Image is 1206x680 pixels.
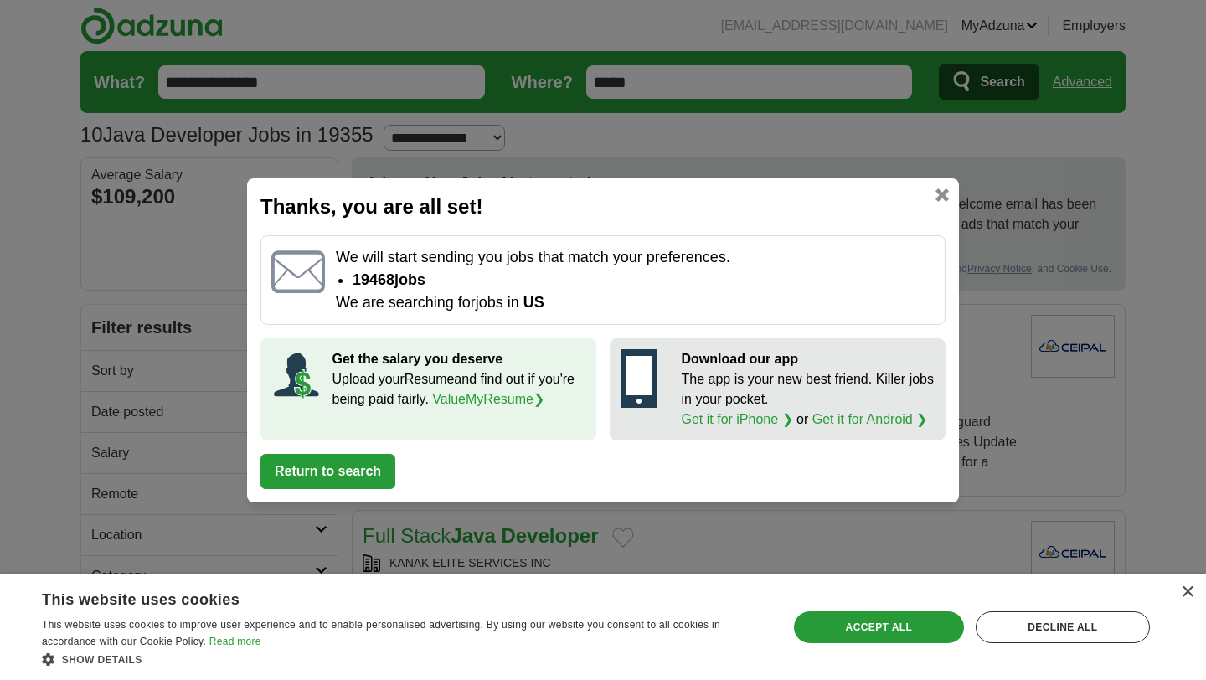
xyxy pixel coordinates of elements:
[794,611,964,643] div: Accept all
[812,412,928,426] a: Get it for Android ❯
[42,585,724,610] div: This website uses cookies
[332,349,586,369] p: Get the salary you deserve
[682,369,935,430] p: The app is your new best friend. Killer jobs in your pocket. or
[432,392,544,406] a: ValueMyResume❯
[523,294,544,311] span: US
[260,454,395,489] button: Return to search
[42,651,766,667] div: Show details
[260,192,946,222] h2: Thanks, you are all set!
[976,611,1150,643] div: Decline all
[209,636,261,647] a: Read more, opens a new window
[682,349,935,369] p: Download our app
[336,291,935,314] p: We are searching for jobs in
[682,412,793,426] a: Get it for iPhone ❯
[62,654,142,666] span: Show details
[1181,586,1193,599] div: Close
[353,269,935,291] li: 19468 jobs
[336,246,935,269] p: We will start sending you jobs that match your preferences.
[332,369,586,410] p: Upload your Resume and find out if you're being paid fairly.
[42,619,720,647] span: This website uses cookies to improve user experience and to enable personalised advertising. By u...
